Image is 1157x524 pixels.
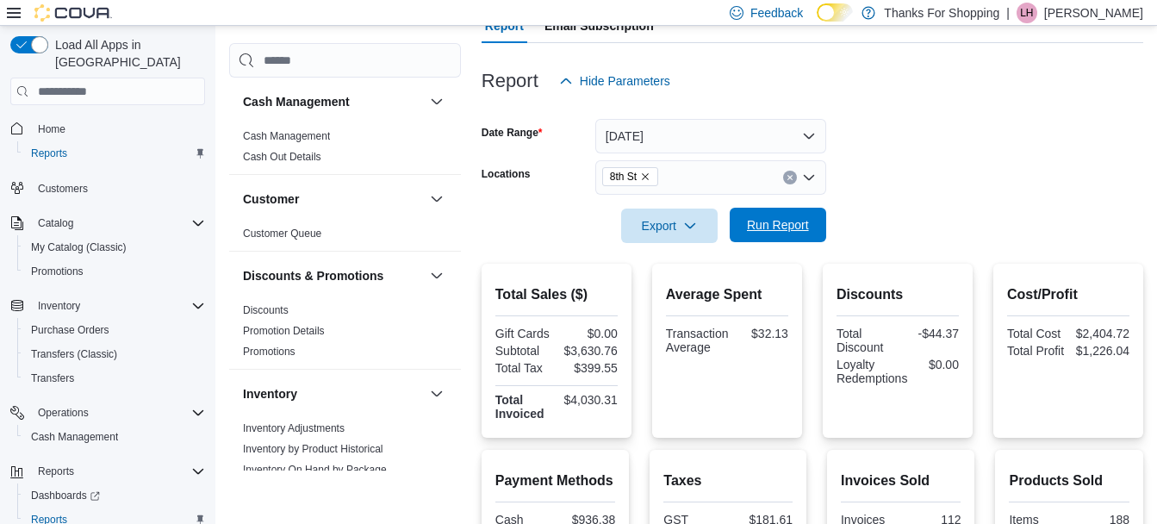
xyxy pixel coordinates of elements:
[38,122,65,136] span: Home
[914,358,959,371] div: $0.00
[17,235,212,259] button: My Catalog (Classic)
[38,465,74,478] span: Reports
[24,261,205,282] span: Promotions
[24,320,205,340] span: Purchase Orders
[666,327,729,354] div: Transaction Average
[735,327,787,340] div: $32.13
[1007,344,1065,358] div: Total Profit
[1006,3,1010,23] p: |
[3,115,212,140] button: Home
[243,464,387,476] a: Inventory On Hand by Package
[34,4,112,22] img: Cova
[495,361,553,375] div: Total Tax
[3,294,212,318] button: Inventory
[243,190,299,208] h3: Customer
[31,178,205,199] span: Customers
[31,371,74,385] span: Transfers
[31,402,205,423] span: Operations
[31,347,117,361] span: Transfers (Classic)
[426,91,447,112] button: Cash Management
[24,344,124,365] a: Transfers (Classic)
[24,320,116,340] a: Purchase Orders
[3,401,212,425] button: Operations
[24,368,205,389] span: Transfers
[31,489,100,502] span: Dashboards
[841,471,961,491] h2: Invoices Sold
[243,385,297,402] h3: Inventory
[837,358,908,385] div: Loyalty Redemptions
[31,213,80,234] button: Catalog
[552,64,677,98] button: Hide Parameters
[31,296,205,316] span: Inventory
[243,150,321,164] span: Cash Out Details
[485,9,524,43] span: Report
[17,483,212,508] a: Dashboards
[640,172,650,182] button: Remove 8th St from selection in this group
[243,151,321,163] a: Cash Out Details
[24,143,74,164] a: Reports
[817,3,853,22] input: Dark Mode
[229,300,461,369] div: Discounts & Promotions
[560,327,618,340] div: $0.00
[730,208,826,242] button: Run Report
[747,216,809,234] span: Run Report
[663,471,793,491] h2: Taxes
[24,143,205,164] span: Reports
[621,209,718,243] button: Export
[243,228,321,240] a: Customer Queue
[243,324,325,338] span: Promotion Details
[31,213,205,234] span: Catalog
[229,223,461,251] div: Customer
[1007,327,1065,340] div: Total Cost
[1072,327,1129,340] div: $2,404.72
[495,284,618,305] h2: Total Sales ($)
[495,344,553,358] div: Subtotal
[243,190,423,208] button: Customer
[3,459,212,483] button: Reports
[802,171,816,184] button: Open list of options
[38,182,88,196] span: Customers
[837,284,959,305] h2: Discounts
[1072,344,1129,358] div: $1,226.04
[595,119,826,153] button: [DATE]
[31,119,72,140] a: Home
[31,178,95,199] a: Customers
[243,304,289,316] a: Discounts
[243,463,387,477] span: Inventory On Hand by Package
[48,36,205,71] span: Load All Apps in [GEOGRAPHIC_DATA]
[426,384,447,404] button: Inventory
[610,168,637,185] span: 8th St
[243,129,330,143] span: Cash Management
[426,265,447,286] button: Discounts & Promotions
[31,461,81,482] button: Reports
[243,267,423,284] button: Discounts & Promotions
[31,240,127,254] span: My Catalog (Classic)
[901,327,959,340] div: -$44.37
[560,361,618,375] div: $399.55
[243,422,345,434] a: Inventory Adjustments
[243,345,295,359] span: Promotions
[580,72,670,90] span: Hide Parameters
[24,344,205,365] span: Transfers (Classic)
[24,485,107,506] a: Dashboards
[666,284,788,305] h2: Average Spent
[243,227,321,240] span: Customer Queue
[750,4,803,22] span: Feedback
[482,126,543,140] label: Date Range
[31,265,84,278] span: Promotions
[560,344,618,358] div: $3,630.76
[38,299,80,313] span: Inventory
[24,368,81,389] a: Transfers
[17,318,212,342] button: Purchase Orders
[1020,3,1033,23] span: LH
[38,406,89,420] span: Operations
[426,189,447,209] button: Customer
[495,471,616,491] h2: Payment Methods
[495,393,544,421] strong: Total Invoiced
[1017,3,1037,23] div: Lauren Hergott
[243,421,345,435] span: Inventory Adjustments
[17,141,212,165] button: Reports
[1007,284,1129,305] h2: Cost/Profit
[24,261,90,282] a: Promotions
